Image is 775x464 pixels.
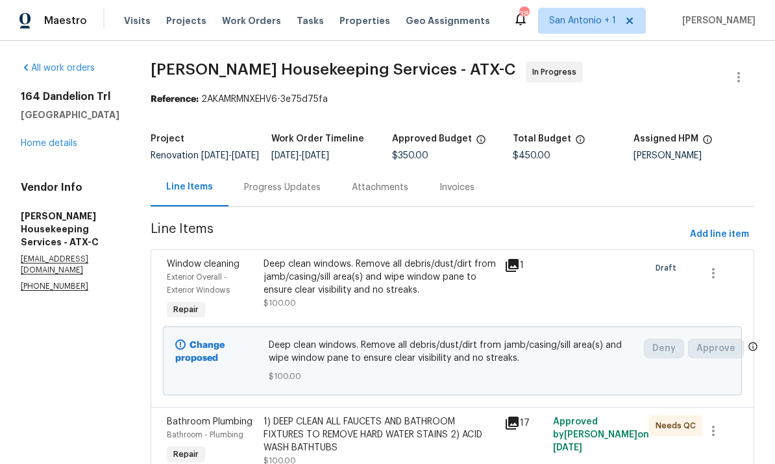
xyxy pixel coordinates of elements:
[201,151,228,160] span: [DATE]
[166,14,206,27] span: Projects
[21,210,119,249] h5: [PERSON_NAME] Housekeeping Services - ATX-C
[167,431,243,439] span: Bathroom - Plumbing
[21,255,88,275] chrome_annotation: [EMAIL_ADDRESS][DOMAIN_NAME]
[748,341,758,355] span: Only a market manager or an area construction manager can approve
[44,14,87,27] span: Maestro
[21,90,119,103] h2: 164 Dandelion Trl
[21,108,119,121] h5: [GEOGRAPHIC_DATA]
[167,417,252,426] span: Bathroom Plumbing
[271,134,364,143] h5: Work Order Timeline
[476,134,486,151] span: The total cost of line items that have been approved by both Opendoor and the Trade Partner. This...
[575,134,585,151] span: The total cost of line items that have been proposed by Opendoor. This sum includes line items th...
[264,415,497,454] div: 1) DEEP CLEAN ALL FAUCETS AND BATHROOM FIXTURES TO REMOVE HARD WATER STAINS 2) ACID WASH BATHTUBS
[634,134,698,143] h5: Assigned HPM
[201,151,259,160] span: -
[166,180,213,193] div: Line Items
[392,151,428,160] span: $350.00
[151,151,259,160] span: Renovation
[244,181,321,194] div: Progress Updates
[439,181,474,194] div: Invoices
[264,258,497,297] div: Deep clean windows. Remove all debris/dust/dirt from jamb/casing/sill area(s) and wipe window pan...
[167,260,240,269] span: Window cleaning
[519,8,528,21] div: 38
[151,223,685,247] span: Line Items
[151,134,184,143] h5: Project
[553,443,582,452] span: [DATE]
[302,151,329,160] span: [DATE]
[21,282,88,291] chrome_annotation: [PHONE_NUMBER]
[690,226,749,243] span: Add line item
[21,64,95,73] a: All work orders
[352,181,408,194] div: Attachments
[21,139,77,148] a: Home details
[532,66,582,79] span: In Progress
[271,151,299,160] span: [DATE]
[702,134,713,151] span: The hpm assigned to this work order.
[656,262,682,275] span: Draft
[644,339,684,358] button: Deny
[549,14,616,27] span: San Antonio + 1
[677,14,756,27] span: [PERSON_NAME]
[222,14,281,27] span: Work Orders
[392,134,472,143] h5: Approved Budget
[634,151,754,160] div: [PERSON_NAME]
[232,151,259,160] span: [DATE]
[167,273,230,294] span: Exterior Overall - Exterior Windows
[151,62,515,77] span: [PERSON_NAME] Housekeeping Services - ATX-C
[269,370,635,383] span: $100.00
[264,299,296,307] span: $100.00
[504,415,545,431] div: 17
[685,223,754,247] button: Add line item
[513,134,571,143] h5: Total Budget
[168,448,204,461] span: Repair
[151,93,754,106] div: 2AKAMRMNXEHV6-3e75d75fa
[553,417,649,452] span: Approved by [PERSON_NAME] on
[504,258,545,273] div: 1
[297,16,324,25] span: Tasks
[339,14,390,27] span: Properties
[175,341,225,363] b: Change proposed
[151,95,199,104] b: Reference:
[124,14,151,27] span: Visits
[406,14,490,27] span: Geo Assignments
[513,151,550,160] span: $450.00
[168,303,204,316] span: Repair
[656,419,701,432] span: Needs QC
[21,181,119,194] h4: Vendor Info
[269,339,635,365] span: Deep clean windows. Remove all debris/dust/dirt from jamb/casing/sill area(s) and wipe window pan...
[688,339,744,358] button: Approve
[271,151,329,160] span: -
